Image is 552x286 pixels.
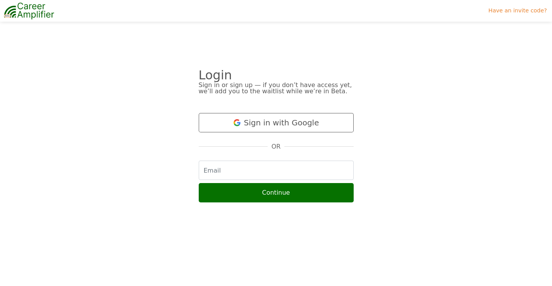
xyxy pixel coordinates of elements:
div: Login [199,72,354,78]
img: career-amplifier-logo.png [4,1,54,21]
input: Email [199,161,354,180]
div: Sign in or sign up — if you don’t have access yet, we’ll add you to the waitlist while we’re in B... [199,82,354,94]
button: Continue [199,183,354,202]
a: Have an invite code? [485,3,550,18]
span: OR [272,142,281,151]
img: Google logo [233,119,241,127]
button: Sign in with Google [199,113,354,132]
